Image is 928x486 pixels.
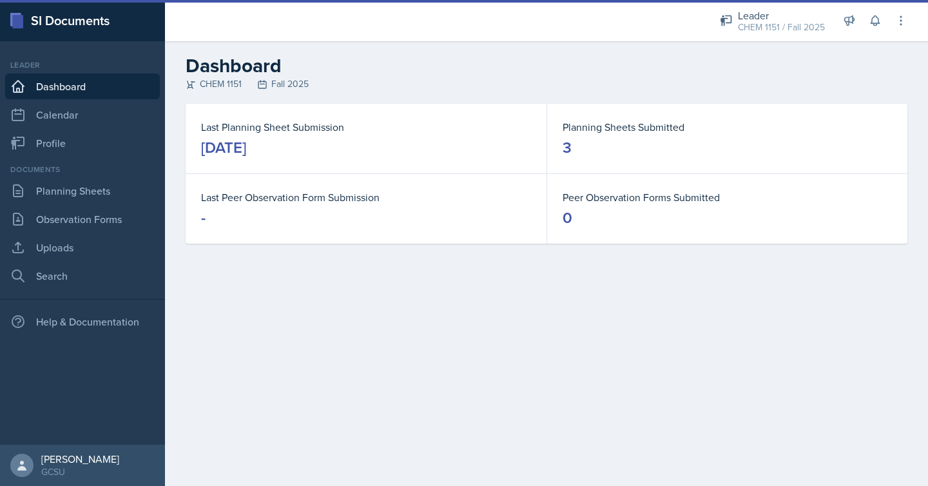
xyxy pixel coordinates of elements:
[41,452,119,465] div: [PERSON_NAME]
[186,77,907,91] div: CHEM 1151 Fall 2025
[201,119,531,135] dt: Last Planning Sheet Submission
[5,263,160,289] a: Search
[5,178,160,204] a: Planning Sheets
[563,137,572,158] div: 3
[5,59,160,71] div: Leader
[738,21,825,34] div: CHEM 1151 / Fall 2025
[5,130,160,156] a: Profile
[563,119,892,135] dt: Planning Sheets Submitted
[5,102,160,128] a: Calendar
[5,73,160,99] a: Dashboard
[5,235,160,260] a: Uploads
[5,206,160,232] a: Observation Forms
[563,190,892,205] dt: Peer Observation Forms Submitted
[41,465,119,478] div: GCSU
[5,309,160,335] div: Help & Documentation
[738,8,825,23] div: Leader
[5,164,160,175] div: Documents
[201,137,246,158] div: [DATE]
[186,54,907,77] h2: Dashboard
[201,190,531,205] dt: Last Peer Observation Form Submission
[201,208,206,228] div: -
[563,208,572,228] div: 0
